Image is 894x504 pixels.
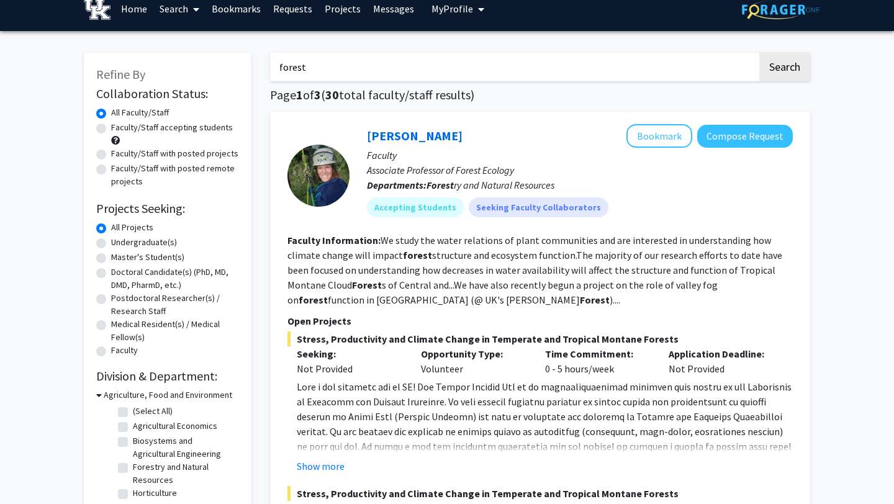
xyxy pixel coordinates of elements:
label: Agricultural Economics [133,420,217,433]
h3: Agriculture, Food and Environment [104,389,232,402]
label: Postdoctoral Researcher(s) / Research Staff [111,292,239,318]
label: Forestry and Natural Resources [133,461,236,487]
label: Biosystems and Agricultural Engineering [133,434,236,461]
button: Add Sybil Gotsch to Bookmarks [626,124,692,148]
span: Stress, Productivity and Climate Change in Temperate and Tropical Montane Forests [287,486,793,501]
label: Undergraduate(s) [111,236,177,249]
label: All Projects [111,221,153,234]
div: Volunteer [412,346,536,376]
h1: Page of ( total faculty/staff results) [270,88,810,102]
button: Search [759,53,810,81]
label: Medical Resident(s) / Medical Fellow(s) [111,318,239,344]
b: forest [403,249,432,261]
label: Doctoral Candidate(s) (PhD, MD, DMD, PharmD, etc.) [111,266,239,292]
span: Stress, Productivity and Climate Change in Temperate and Tropical Montane Forests [287,331,793,346]
span: ry and Natural Resources [427,179,554,191]
p: Associate Professor of Forest Ecology [367,163,793,178]
b: Forest [427,179,454,191]
p: Open Projects [287,313,793,328]
b: forest [299,294,328,306]
span: 30 [325,87,339,102]
span: 1 [296,87,303,102]
button: Compose Request to Sybil Gotsch [697,125,793,148]
label: Faculty/Staff with posted remote projects [111,162,239,188]
p: Opportunity Type: [421,346,526,361]
span: 3 [314,87,321,102]
p: Time Commitment: [545,346,651,361]
b: Departments: [367,179,427,191]
b: Forest [352,279,382,291]
h2: Projects Seeking: [96,201,239,216]
b: Faculty Information: [287,234,381,246]
div: Not Provided [659,346,783,376]
mat-chip: Seeking Faculty Collaborators [469,197,608,217]
label: Master's Student(s) [111,251,184,264]
h2: Collaboration Status: [96,86,239,101]
p: Faculty [367,148,793,163]
div: 0 - 5 hours/week [536,346,660,376]
div: Not Provided [297,361,402,376]
p: Seeking: [297,346,402,361]
label: Faculty [111,344,138,357]
span: Refine By [96,66,145,82]
iframe: Chat [9,448,53,495]
mat-chip: Accepting Students [367,197,464,217]
input: Search Keywords [270,53,757,81]
b: Forest [580,294,610,306]
label: Horticulture [133,487,177,500]
a: [PERSON_NAME] [367,128,463,143]
label: Faculty/Staff accepting students [111,121,233,134]
label: (Select All) [133,405,173,418]
h2: Division & Department: [96,369,239,384]
span: My Profile [431,2,473,15]
label: Faculty/Staff with posted projects [111,147,238,160]
label: All Faculty/Staff [111,106,169,119]
button: Show more [297,459,345,474]
p: Application Deadline: [669,346,774,361]
fg-read-more: We study the water relations of plant communities and are interested in understanding how climate... [287,234,782,306]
